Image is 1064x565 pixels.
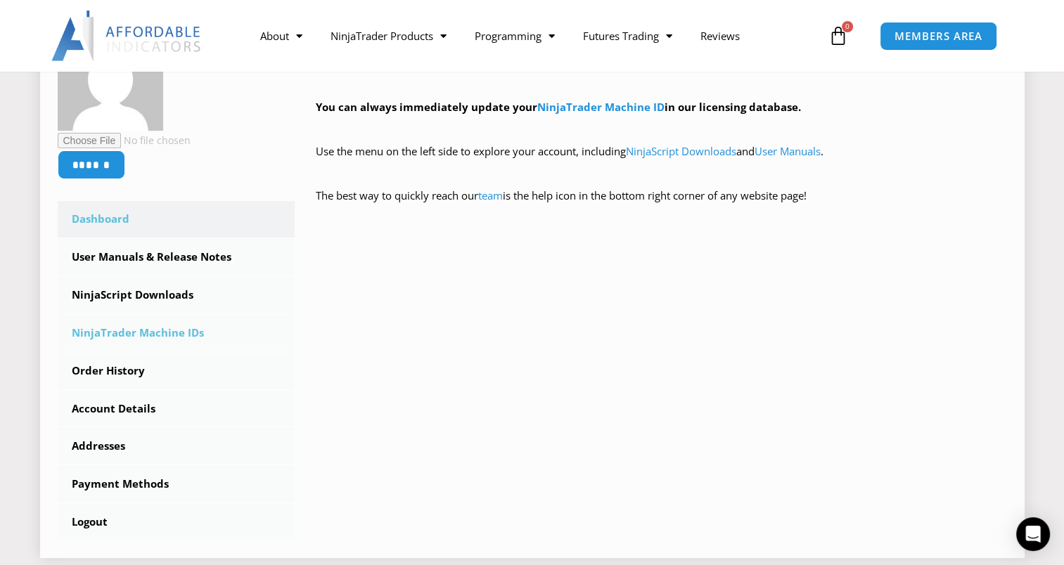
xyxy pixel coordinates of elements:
[569,20,686,52] a: Futures Trading
[478,188,503,202] a: team
[807,15,869,56] a: 0
[461,20,569,52] a: Programming
[58,201,295,238] a: Dashboard
[895,31,982,41] span: MEMBERS AREA
[58,466,295,502] a: Payment Methods
[58,201,295,540] nav: Account pages
[880,22,997,51] a: MEMBERS AREA
[316,186,1007,226] p: The best way to quickly reach our is the help icon in the bottom right corner of any website page!
[537,100,665,114] a: NinjaTrader Machine ID
[316,100,801,114] strong: You can always immediately update your in our licensing database.
[246,20,316,52] a: About
[58,353,295,389] a: Order History
[58,239,295,275] a: User Manuals & Release Notes
[58,428,295,465] a: Addresses
[842,21,853,32] span: 0
[58,277,295,313] a: NinjaScript Downloads
[58,391,295,427] a: Account Details
[686,20,754,52] a: Reviews
[58,315,295,351] a: NinjaTrader Machine IDs
[1016,517,1050,551] div: Open Intercom Messenger
[51,11,203,61] img: LogoAI | Affordable Indicators – NinjaTrader
[316,142,1007,181] p: Use the menu on the left side to explore your account, including and .
[58,25,163,131] img: 698de9d3a4b3fac05368501df799d94a764755f0513a12cba61beec75de91eb9
[626,144,736,158] a: NinjaScript Downloads
[58,504,295,540] a: Logout
[316,31,1007,226] div: Hey ! Welcome to the Members Area. Thank you for being a valuable customer!
[755,144,821,158] a: User Manuals
[246,20,825,52] nav: Menu
[316,20,461,52] a: NinjaTrader Products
